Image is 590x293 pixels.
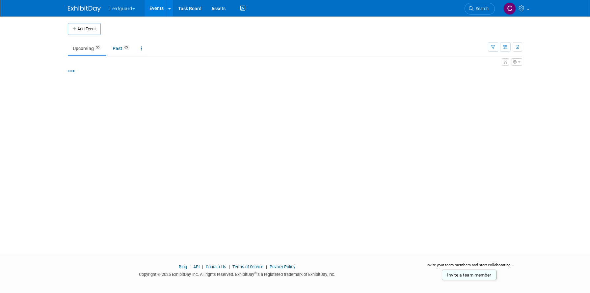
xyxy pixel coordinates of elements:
[193,264,200,269] a: API
[270,264,295,269] a: Privacy Policy
[503,2,516,15] img: Clayton Stackpole
[68,42,106,55] a: Upcoming55
[416,262,523,272] div: Invite your team members and start collaborating:
[68,23,101,35] button: Add Event
[94,45,101,50] span: 55
[254,271,256,275] sup: ®
[108,42,135,55] a: Past65
[68,270,406,278] div: Copyright © 2025 ExhibitDay, Inc. All rights reserved. ExhibitDay is a registered trademark of Ex...
[68,6,101,12] img: ExhibitDay
[442,270,496,280] a: Invite a team member
[473,6,489,11] span: Search
[179,264,187,269] a: Blog
[264,264,269,269] span: |
[188,264,192,269] span: |
[227,264,231,269] span: |
[465,3,495,15] a: Search
[201,264,205,269] span: |
[232,264,263,269] a: Terms of Service
[206,264,226,269] a: Contact Us
[122,45,130,50] span: 65
[68,70,74,72] img: loading...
